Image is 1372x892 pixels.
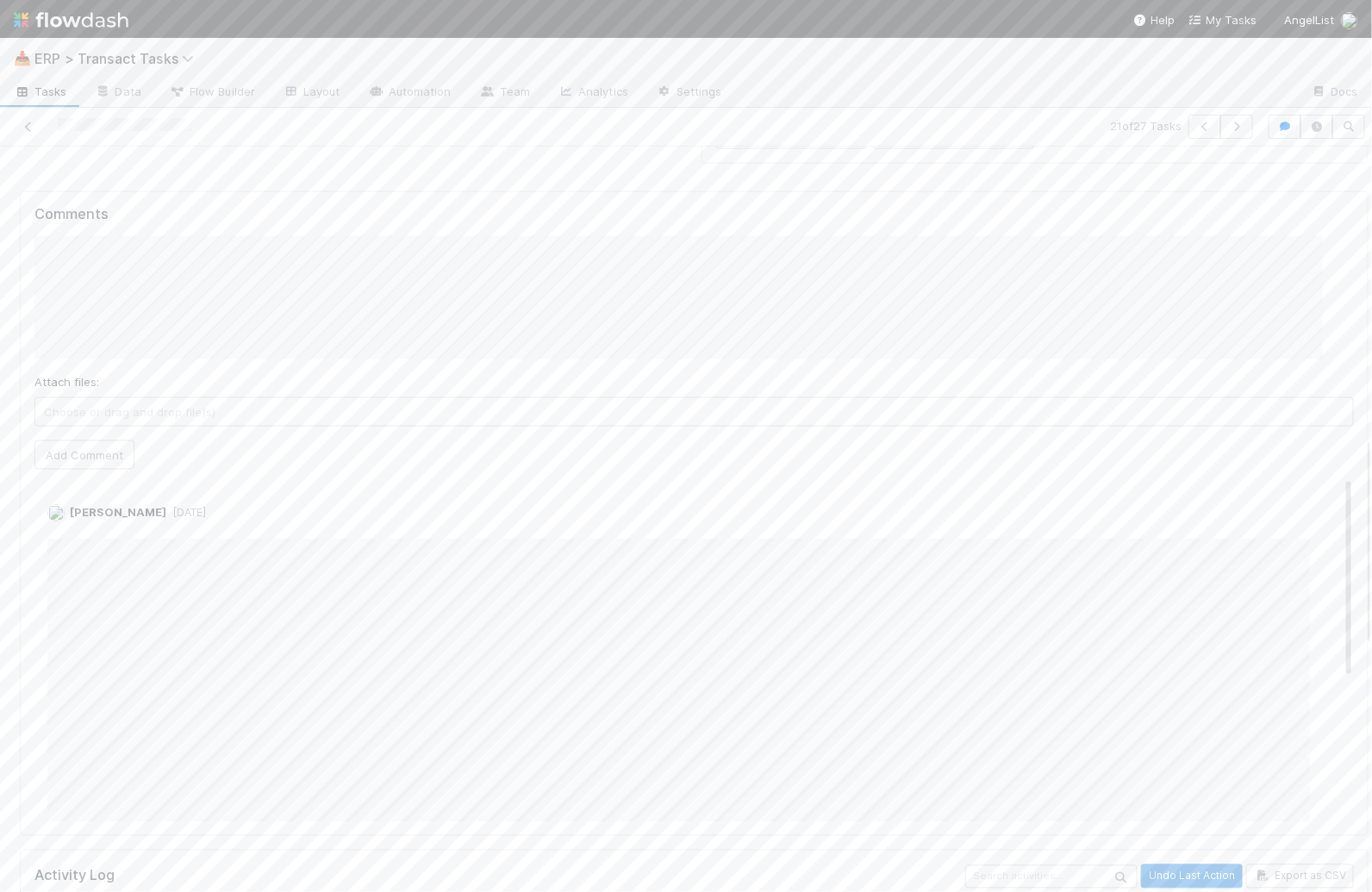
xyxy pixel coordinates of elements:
a: Analytics [544,79,642,107]
a: Flow Builder [155,79,269,107]
div: Help [1133,11,1175,28]
span: AngelList [1284,13,1334,27]
img: avatar_ec9c1780-91d7-48bb-898e-5f40cebd5ff8.png [1341,12,1358,29]
span: 📥 [14,51,31,65]
h5: Activity Log [34,868,962,885]
a: Layout [269,79,354,107]
a: Settings [642,79,736,107]
a: Team [465,79,544,107]
h5: Comments [34,206,1354,223]
span: Flow Builder [169,83,255,100]
a: Automation [354,79,465,107]
input: Search activities... [965,865,1138,889]
a: My Tasks [1188,11,1257,28]
span: [DATE] [166,506,206,519]
span: 21 of 27 Tasks [1110,117,1182,134]
a: Data [81,79,155,107]
span: My Tasks [1188,13,1257,27]
button: Add Comment [34,440,134,470]
button: Export as CSV [1246,864,1354,889]
span: Tasks [14,83,67,100]
label: Attach files: [34,373,99,390]
span: [PERSON_NAME] [70,505,166,519]
img: avatar_ec9c1780-91d7-48bb-898e-5f40cebd5ff8.png [47,504,65,521]
img: logo-inverted-e16ddd16eac7371096b0.svg [14,5,128,34]
button: Undo Last Action [1141,864,1243,889]
span: Choose or drag and drop file(s) [35,398,1353,426]
a: Docs [1297,79,1372,107]
span: ERP > Transact Tasks [34,50,203,67]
